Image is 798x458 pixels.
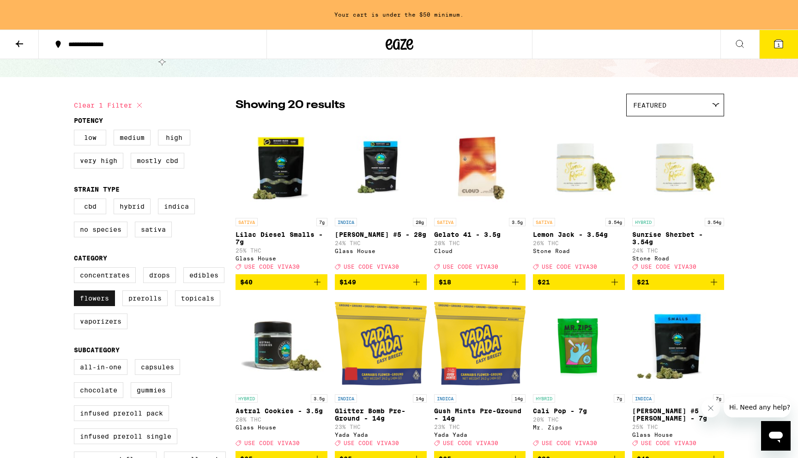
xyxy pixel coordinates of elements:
button: Add to bag [335,274,427,290]
label: Hybrid [114,199,151,214]
span: $21 [637,278,649,286]
span: USE CODE VIVA30 [344,264,399,270]
span: $40 [240,278,253,286]
iframe: Close message [701,399,720,417]
a: Open page for Cali Pop - 7g from Mr. Zips [533,297,625,451]
img: Cloud - Gelato 41 - 3.5g [434,121,526,213]
p: SATIVA [236,218,258,226]
label: Sativa [135,222,172,237]
p: HYBRID [533,394,555,403]
p: Astral Cookies - 3.5g [236,407,327,415]
p: 23% THC [434,424,526,430]
p: INDICA [335,394,357,403]
span: USE CODE VIVA30 [641,440,696,446]
label: No Species [74,222,127,237]
div: Mr. Zips [533,424,625,430]
a: Open page for Glitter Bomb Pre-Ground - 14g from Yada Yada [335,297,427,451]
p: 28% THC [434,240,526,246]
img: Stone Road - Lemon Jack - 3.54g [533,121,625,213]
div: Glass House [236,255,327,261]
span: USE CODE VIVA30 [344,440,399,446]
a: Open page for Gush Mints Pre-Ground - 14g from Yada Yada [434,297,526,451]
p: INDICA [335,218,357,226]
p: 3.5g [509,218,526,226]
p: 24% THC [335,240,427,246]
span: USE CODE VIVA30 [542,440,597,446]
span: $21 [538,278,550,286]
p: 7g [713,394,724,403]
p: Gush Mints Pre-Ground - 14g [434,407,526,422]
p: Gelato 41 - 3.5g [434,231,526,238]
span: $18 [439,278,451,286]
legend: Strain Type [74,186,120,193]
label: All-In-One [74,359,127,375]
button: Add to bag [533,274,625,290]
p: 25% THC [632,424,724,430]
p: SATIVA [533,218,555,226]
p: Lemon Jack - 3.54g [533,231,625,238]
label: Very High [74,153,123,169]
p: SATIVA [434,218,456,226]
div: Yada Yada [434,432,526,438]
p: [PERSON_NAME] #5 - 28g [335,231,427,238]
legend: Potency [74,117,103,124]
span: 1 [777,42,780,48]
legend: Category [74,254,107,262]
span: USE CODE VIVA30 [443,264,498,270]
a: Open page for Donny Burger #5 - 28g from Glass House [335,121,427,274]
img: Glass House - Donny Burger #5 - 28g [335,121,427,213]
span: USE CODE VIVA30 [641,264,696,270]
label: Capsules [135,359,180,375]
a: Open page for Donny Burger #5 Smalls - 7g from Glass House [632,297,724,451]
label: Chocolate [74,382,123,398]
p: Lilac Diesel Smalls - 7g [236,231,327,246]
p: 3.5g [311,394,327,403]
span: Featured [633,102,666,109]
p: 3.54g [705,218,724,226]
label: Concentrates [74,267,136,283]
p: Showing 20 results [236,97,345,113]
a: Open page for Astral Cookies - 3.5g from Glass House [236,297,327,451]
button: Add to bag [434,274,526,290]
div: Glass House [335,248,427,254]
div: Yada Yada [335,432,427,438]
p: 7g [316,218,327,226]
iframe: Button to launch messaging window [761,421,791,451]
img: Glass House - Donny Burger #5 Smalls - 7g [632,297,724,390]
label: Medium [114,130,151,145]
a: Open page for Lilac Diesel Smalls - 7g from Glass House [236,121,327,274]
button: Add to bag [632,274,724,290]
p: 3.54g [605,218,625,226]
div: Stone Road [533,248,625,254]
div: Stone Road [632,255,724,261]
a: Open page for Gelato 41 - 3.5g from Cloud [434,121,526,274]
label: Prerolls [122,290,168,306]
label: CBD [74,199,106,214]
p: 28g [413,218,427,226]
img: Mr. Zips - Cali Pop - 7g [533,297,625,390]
label: Mostly CBD [131,153,184,169]
label: Low [74,130,106,145]
div: Cloud [434,248,526,254]
p: HYBRID [236,394,258,403]
p: 20% THC [533,416,625,422]
label: Infused Preroll Single [74,428,177,444]
p: 26% THC [533,240,625,246]
label: Indica [158,199,195,214]
p: 14g [413,394,427,403]
p: 23% THC [335,424,427,430]
img: Glass House - Lilac Diesel Smalls - 7g [236,121,327,213]
iframe: Message from company [724,397,791,417]
p: HYBRID [632,218,654,226]
span: $149 [339,278,356,286]
p: Sunrise Sherbet - 3.54g [632,231,724,246]
p: 7g [614,394,625,403]
div: Glass House [236,424,327,430]
div: Glass House [632,432,724,438]
label: Gummies [131,382,172,398]
a: Open page for Lemon Jack - 3.54g from Stone Road [533,121,625,274]
label: Flowers [74,290,115,306]
label: Infused Preroll Pack [74,405,169,421]
p: 25% THC [236,247,327,253]
span: USE CODE VIVA30 [542,264,597,270]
